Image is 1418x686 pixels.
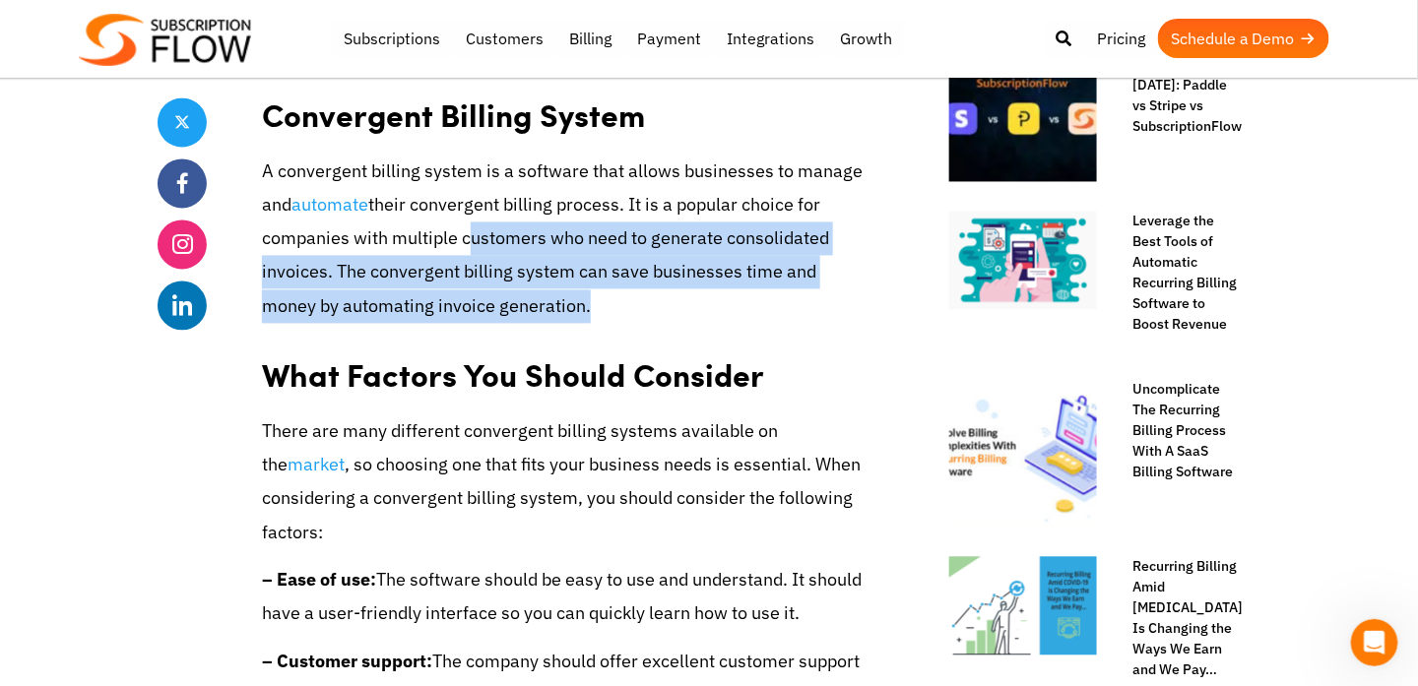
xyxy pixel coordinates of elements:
[262,415,869,550] p: There are many different convergent billing systems available on the , so choosing one that fits ...
[262,651,432,673] strong: – Customer support:
[79,14,251,66] img: Subscriptionflow
[1113,557,1241,681] a: Recurring Billing Amid [MEDICAL_DATA] Is Changing the Ways We Earn and We Pay…
[949,212,1097,310] img: automatic recurring billing-software
[949,34,1097,182] img: Stripe vs Paddle
[262,156,869,324] p: A convergent billing system is a software that allows businesses to manage and their convergent b...
[1084,19,1158,58] a: Pricing
[288,454,345,476] a: market
[262,78,869,140] h2: Convergent Billing System
[556,19,624,58] a: Billing
[453,19,556,58] a: Customers
[624,19,714,58] a: Payment
[262,569,376,592] strong: – Ease of use:
[1113,34,1241,138] a: Best Billing Software in [DATE]: Paddle vs Stripe vs SubscriptionFlow
[1113,212,1241,336] a: Leverage the Best Tools of Automatic Recurring Billing Software to Boost Revenue
[714,19,827,58] a: Integrations
[949,557,1097,655] img: Recurring Billing Amid COVID-19
[1113,380,1241,483] a: Uncomplicate The Recurring Billing Process With A SaaS Billing Software
[331,19,453,58] a: Subscriptions
[262,564,869,631] p: The software should be easy to use and understand. It should have a user-friendly interface so yo...
[262,338,869,400] h2: What Factors You Should Consider
[827,19,905,58] a: Growth
[1158,19,1329,58] a: Schedule a Demo
[949,380,1097,528] img: recurring-billing-process-with-SaaS-billing-software
[291,194,368,217] a: automate
[1351,619,1398,666] iframe: Intercom live chat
